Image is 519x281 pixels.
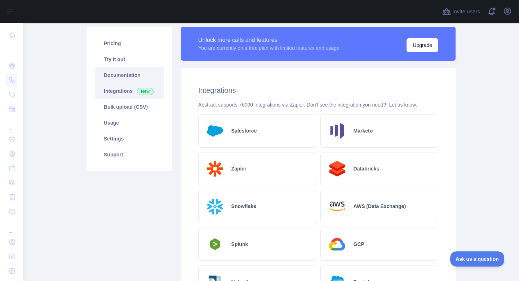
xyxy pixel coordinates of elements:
[198,85,438,95] h2: Integrations
[198,36,340,44] div: Unlock more calls and features
[95,83,164,99] a: Integrations New
[327,196,348,217] img: Logo
[95,115,164,131] a: Usage
[6,220,17,234] div: ...
[450,251,505,267] iframe: Toggle Customer Support
[137,88,154,95] span: New
[452,8,480,16] span: Invite users
[354,241,364,248] h2: GCP
[204,120,226,142] img: Logo
[327,120,348,142] img: Logo
[327,234,348,255] img: Logo
[95,131,164,147] a: Settings
[198,101,438,108] div: Abstract supports +6000 integrations via Zapier. Don't see the integration you need?
[204,196,226,217] img: Logo
[231,127,257,134] h2: Salesforce
[6,117,17,131] div: ...
[354,165,380,172] h2: Databricks
[407,38,438,52] button: Upgrade
[389,102,417,108] a: Let us know.
[198,44,340,52] div: You are currently on a free plan with limited features and usage
[204,236,226,252] img: Logo
[204,158,226,180] img: Logo
[327,158,348,180] img: Logo
[354,127,373,134] h2: Marketo
[354,203,406,210] h2: AWS (Data Exchange)
[231,241,248,248] h2: Splunk
[95,35,164,51] a: Pricing
[231,203,256,210] h2: Snowflake
[95,147,164,163] a: Support
[95,99,164,115] a: Bulk upload (CSV)
[95,67,164,83] a: Documentation
[441,6,482,17] button: Invite users
[231,165,247,172] h2: Zapier
[6,43,17,58] div: ...
[95,51,164,67] a: Try it out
